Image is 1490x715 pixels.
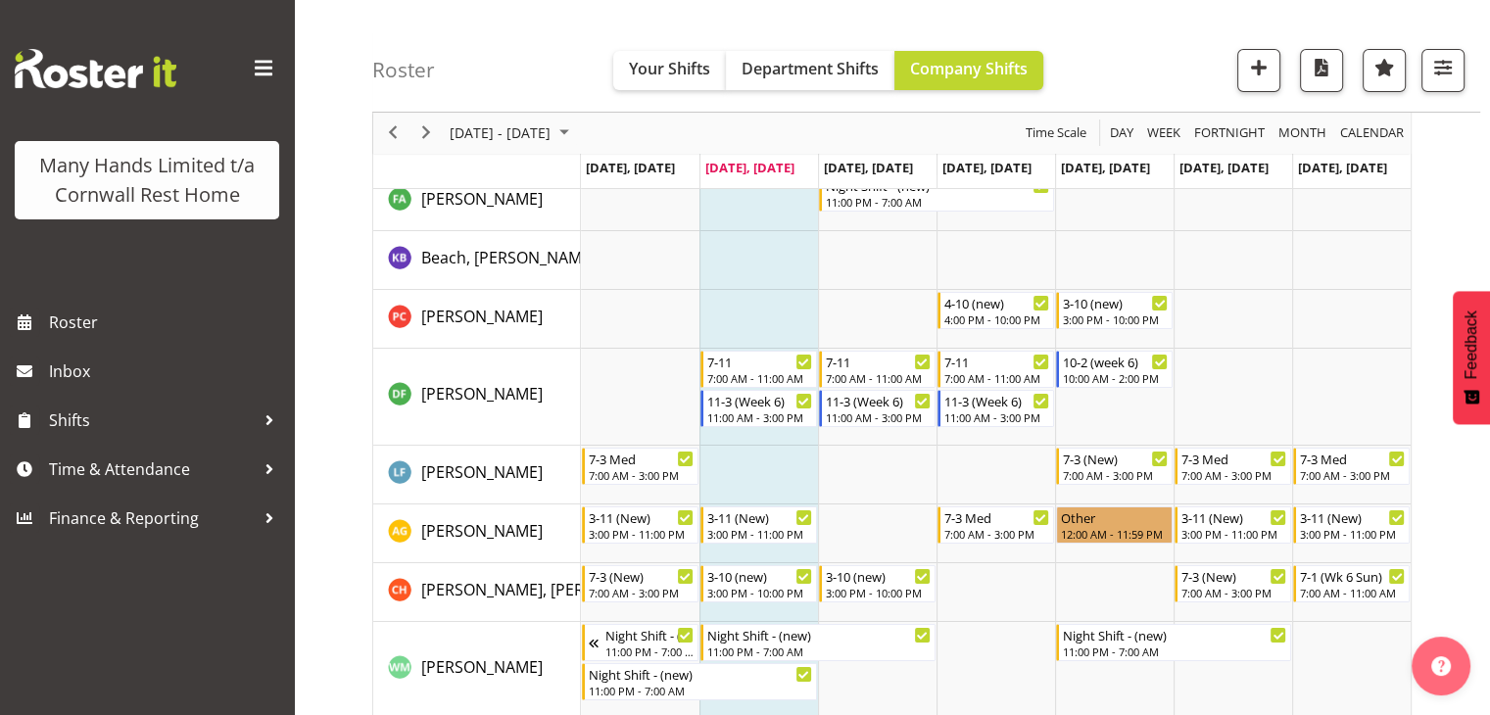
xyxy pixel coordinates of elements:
span: Fortnight [1192,121,1267,146]
div: 7:00 AM - 3:00 PM [1181,585,1286,600]
button: Next [413,121,440,146]
div: 7:00 AM - 11:00 AM [826,370,931,386]
div: 4-10 (new) [944,293,1049,312]
td: Beach, Kate resource [373,231,581,290]
div: Night Shift - (new) [605,625,694,644]
div: 7-1 (Wk 6 Sun) [1300,566,1405,586]
a: [PERSON_NAME] [421,187,543,211]
a: [PERSON_NAME] [421,519,543,543]
div: 7-3 (New) [589,566,694,586]
div: 7-11 [944,352,1049,371]
div: 7:00 AM - 11:00 AM [1300,585,1405,600]
div: Flynn, Leeane"s event - 7-3 (New) Begin From Friday, August 15, 2025 at 7:00:00 AM GMT+12:00 Ends... [1056,448,1173,485]
div: 3-11 (New) [1300,507,1405,527]
div: 7-3 Med [589,449,694,468]
div: Chand, Pretika"s event - 3-10 (new) Begin From Friday, August 15, 2025 at 3:00:00 PM GMT+12:00 En... [1056,292,1173,329]
div: 10:00 AM - 2:00 PM [1063,370,1168,386]
span: calendar [1338,121,1406,146]
div: Fairbrother, Deborah"s event - 7-11 Begin From Thursday, August 14, 2025 at 7:00:00 AM GMT+12:00 ... [937,351,1054,388]
button: August 2025 [447,121,578,146]
div: 3-10 (new) [826,566,931,586]
div: Flynn, Leeane"s event - 7-3 Med Begin From Saturday, August 16, 2025 at 7:00:00 AM GMT+12:00 Ends... [1175,448,1291,485]
span: Time Scale [1024,121,1088,146]
div: 3:00 PM - 10:00 PM [707,585,812,600]
h4: Roster [372,59,435,81]
span: Time & Attendance [49,454,255,484]
span: [DATE], [DATE] [1298,159,1387,176]
a: Beach, [PERSON_NAME] [421,246,596,269]
span: [PERSON_NAME], [PERSON_NAME] [421,579,672,600]
div: Galvez, Angeline"s event - 3-11 (New) Begin From Monday, August 11, 2025 at 3:00:00 PM GMT+12:00 ... [582,506,698,544]
td: Galvez, Angeline resource [373,504,581,563]
span: [PERSON_NAME] [421,461,543,483]
td: Adams, Fran resource [373,172,581,231]
div: 7-3 Med [1300,449,1405,468]
div: 7:00 AM - 11:00 AM [707,370,812,386]
button: Filter Shifts [1421,49,1465,92]
button: Month [1337,121,1408,146]
span: Shifts [49,405,255,435]
button: Fortnight [1191,121,1269,146]
div: 11:00 PM - 7:00 AM [589,683,812,698]
span: Department Shifts [742,58,879,79]
img: help-xxl-2.png [1431,656,1451,676]
div: 11:00 AM - 3:00 PM [944,409,1049,425]
div: 7:00 AM - 3:00 PM [1181,467,1286,483]
div: previous period [376,113,409,154]
div: 11:00 PM - 7:00 AM [605,643,694,659]
div: 10-2 (week 6) [1063,352,1168,371]
div: 3-11 (New) [1181,507,1286,527]
div: Fairbrother, Deborah"s event - 11-3 (Week 6) Begin From Tuesday, August 12, 2025 at 11:00:00 AM G... [700,390,817,427]
span: [DATE], [DATE] [586,159,675,176]
div: 3:00 PM - 11:00 PM [1300,526,1405,542]
img: Rosterit website logo [15,49,176,88]
div: 3-10 (new) [707,566,812,586]
button: Your Shifts [613,51,726,90]
button: Feedback - Show survey [1453,291,1490,424]
div: Galvez, Angeline"s event - 3-11 (New) Begin From Tuesday, August 12, 2025 at 3:00:00 PM GMT+12:00... [700,506,817,544]
button: Highlight an important date within the roster. [1363,49,1406,92]
a: [PERSON_NAME] [421,305,543,328]
span: [PERSON_NAME] [421,306,543,327]
div: Hannecart, Charline"s event - 3-10 (new) Begin From Tuesday, August 12, 2025 at 3:00:00 PM GMT+12... [700,565,817,602]
span: Day [1108,121,1135,146]
span: Finance & Reporting [49,503,255,533]
div: 7:00 AM - 3:00 PM [1300,467,1405,483]
div: Fairbrother, Deborah"s event - 11-3 (Week 6) Begin From Wednesday, August 13, 2025 at 11:00:00 AM... [819,390,936,427]
button: Timeline Month [1275,121,1330,146]
div: Galvez, Angeline"s event - 3-11 (New) Begin From Saturday, August 16, 2025 at 3:00:00 PM GMT+12:0... [1175,506,1291,544]
div: 11:00 PM - 7:00 AM [826,194,1049,210]
a: [PERSON_NAME] [421,460,543,484]
div: Hannecart, Charline"s event - 7-3 (New) Begin From Monday, August 11, 2025 at 7:00:00 AM GMT+12:0... [582,565,698,602]
span: Feedback [1463,310,1480,379]
div: 3-10 (new) [1063,293,1168,312]
div: Other [1061,507,1168,527]
div: 7:00 AM - 3:00 PM [589,467,694,483]
div: 11:00 PM - 7:00 AM [1063,643,1286,659]
div: 7:00 AM - 3:00 PM [1063,467,1168,483]
div: Night Shift - (new) [707,625,931,644]
span: Week [1145,121,1182,146]
td: Fairbrother, Deborah resource [373,349,581,446]
span: [PERSON_NAME] [421,383,543,405]
span: [DATE], [DATE] [824,159,913,176]
div: Fairbrother, Deborah"s event - 11-3 (Week 6) Begin From Thursday, August 14, 2025 at 11:00:00 AM ... [937,390,1054,427]
span: [PERSON_NAME] [421,188,543,210]
div: Galvez, Angeline"s event - Other Begin From Friday, August 15, 2025 at 12:00:00 AM GMT+12:00 Ends... [1056,506,1173,544]
div: 12:00 AM - 11:59 PM [1061,526,1168,542]
div: Hannecart, Charline"s event - 3-10 (new) Begin From Wednesday, August 13, 2025 at 3:00:00 PM GMT+... [819,565,936,602]
span: Inbox [49,357,284,386]
div: Harper, Wendy-Mae"s event - Night Shift - (new) Begin From Sunday, August 10, 2025 at 11:00:00 PM... [582,624,698,661]
span: Beach, [PERSON_NAME] [421,247,596,268]
button: Timeline Week [1144,121,1184,146]
span: Month [1276,121,1328,146]
div: 4:00 PM - 10:00 PM [944,311,1049,327]
button: Timeline Day [1107,121,1137,146]
span: [DATE], [DATE] [942,159,1032,176]
div: 11-3 (Week 6) [707,391,812,410]
div: 7-3 Med [1181,449,1286,468]
div: 3:00 PM - 11:00 PM [589,526,694,542]
a: [PERSON_NAME] [421,655,543,679]
a: [PERSON_NAME] [421,382,543,405]
div: August 11 - 17, 2025 [443,113,581,154]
